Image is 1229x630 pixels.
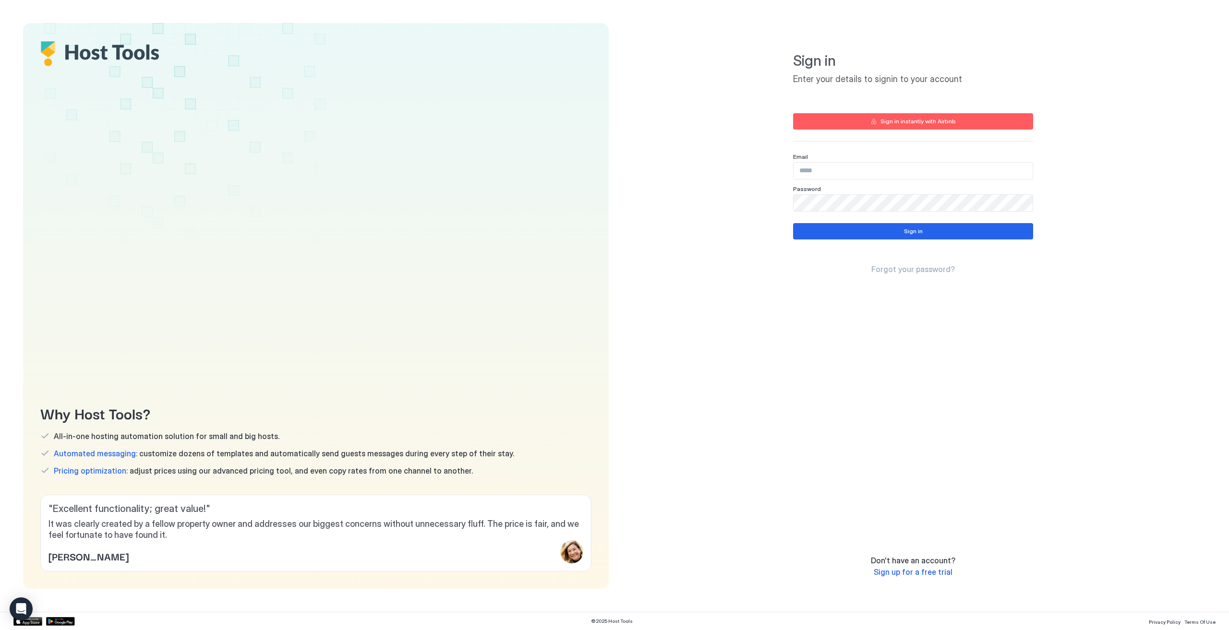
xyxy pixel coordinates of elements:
[13,617,42,626] a: App Store
[793,52,1033,70] span: Sign in
[46,617,75,626] a: Google Play Store
[904,227,923,236] div: Sign in
[54,431,279,441] span: All-in-one hosting automation solution for small and big hosts.
[54,449,514,458] span: customize dozens of templates and automatically send guests messages during every step of their s...
[1149,616,1181,626] a: Privacy Policy
[54,466,473,475] span: adjust prices using our advanced pricing tool, and even copy rates from one channel to another.
[880,117,956,126] div: Sign in instantly with Airbnb
[871,556,955,565] span: Don't have an account?
[48,503,583,515] span: " Excellent functionality; great value! "
[794,163,1033,179] input: Input Field
[10,597,33,620] div: Open Intercom Messenger
[1184,616,1216,626] a: Terms Of Use
[794,195,1033,211] input: Input Field
[793,223,1033,239] button: Sign in
[1184,619,1216,625] span: Terms Of Use
[793,153,808,160] span: Email
[591,618,633,624] span: © 2025 Host Tools
[793,185,821,192] span: Password
[793,113,1033,130] button: Sign in instantly with Airbnb
[48,549,129,563] span: [PERSON_NAME]
[560,540,583,563] div: profile
[871,264,955,274] span: Forgot your password?
[874,567,952,577] a: Sign up for a free trial
[54,466,128,475] span: Pricing optimization:
[1149,619,1181,625] span: Privacy Policy
[793,74,1033,85] span: Enter your details to signin to your account
[54,449,137,458] span: Automated messaging:
[48,519,583,540] span: It was clearly created by a fellow property owner and addresses our biggest concerns without unne...
[40,402,591,424] span: Why Host Tools?
[871,264,955,274] a: Forgot your password?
